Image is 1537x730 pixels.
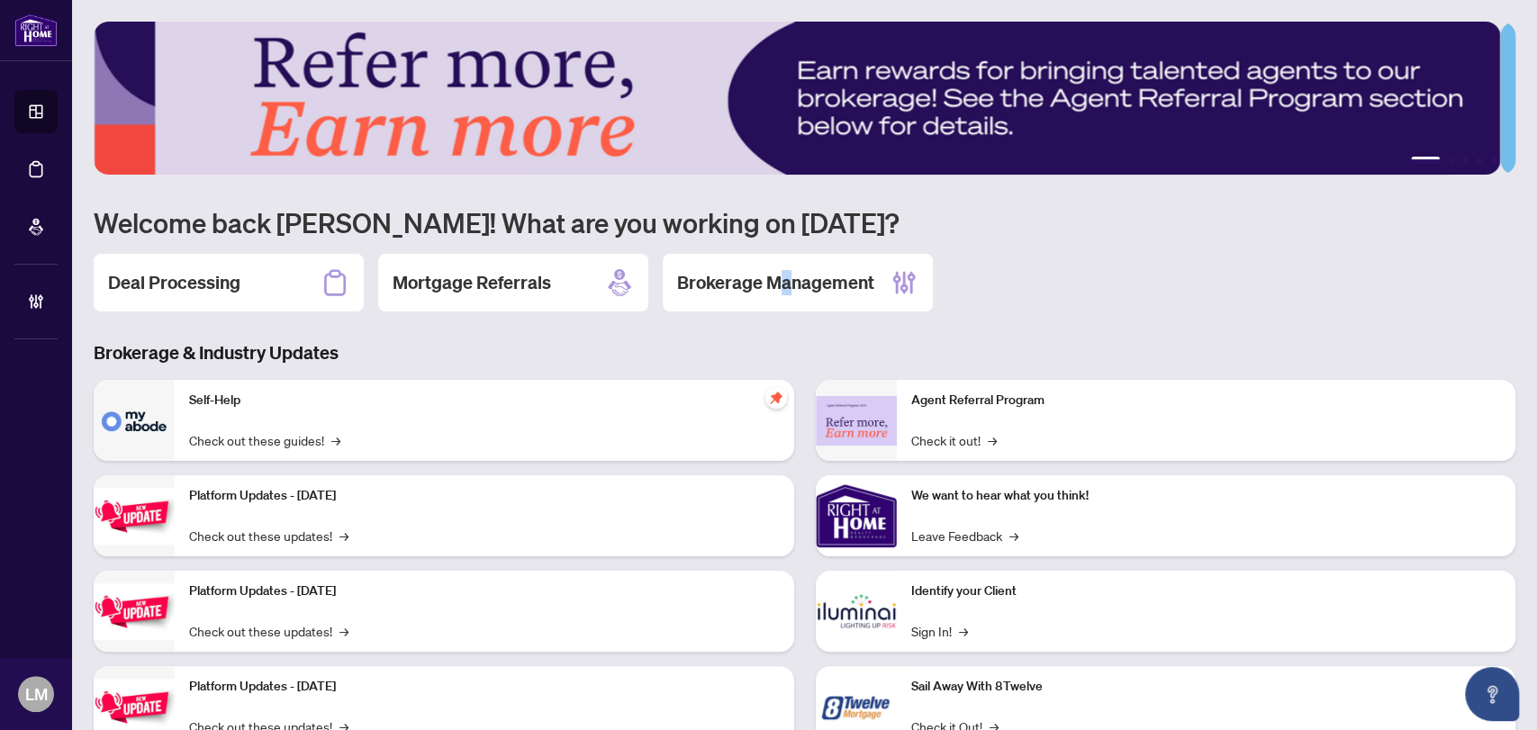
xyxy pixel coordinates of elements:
button: 1 [1411,157,1440,164]
img: Agent Referral Program [816,396,897,446]
h2: Deal Processing [108,270,240,295]
a: Leave Feedback→ [911,526,1018,545]
a: Check it out!→ [911,430,997,450]
span: → [339,526,348,545]
p: Self-Help [189,391,780,410]
img: We want to hear what you think! [816,475,897,556]
a: Check out these updates!→ [189,526,348,545]
span: LM [25,681,48,707]
img: Self-Help [94,380,175,461]
button: 3 [1461,157,1469,164]
button: 4 [1476,157,1483,164]
img: logo [14,14,58,47]
h1: Welcome back [PERSON_NAME]! What are you working on [DATE]? [94,205,1515,239]
button: Open asap [1465,667,1519,721]
span: → [959,621,968,641]
h2: Brokerage Management [677,270,874,295]
h3: Brokerage & Industry Updates [94,340,1515,365]
button: 2 [1447,157,1454,164]
span: pushpin [765,387,787,409]
img: Platform Updates - July 21, 2025 [94,488,175,545]
p: Platform Updates - [DATE] [189,581,780,601]
p: Platform Updates - [DATE] [189,486,780,506]
p: Agent Referral Program [911,391,1502,410]
a: Check out these guides!→ [189,430,340,450]
span: → [988,430,997,450]
img: Identify your Client [816,571,897,652]
p: Identify your Client [911,581,1502,601]
p: We want to hear what you think! [911,486,1502,506]
img: Slide 0 [94,22,1500,175]
span: → [331,430,340,450]
span: → [339,621,348,641]
p: Platform Updates - [DATE] [189,677,780,697]
a: Check out these updates!→ [189,621,348,641]
span: → [1009,526,1018,545]
p: Sail Away With 8Twelve [911,677,1502,697]
a: Sign In!→ [911,621,968,641]
h2: Mortgage Referrals [393,270,551,295]
button: 5 [1490,157,1497,164]
img: Platform Updates - July 8, 2025 [94,583,175,640]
